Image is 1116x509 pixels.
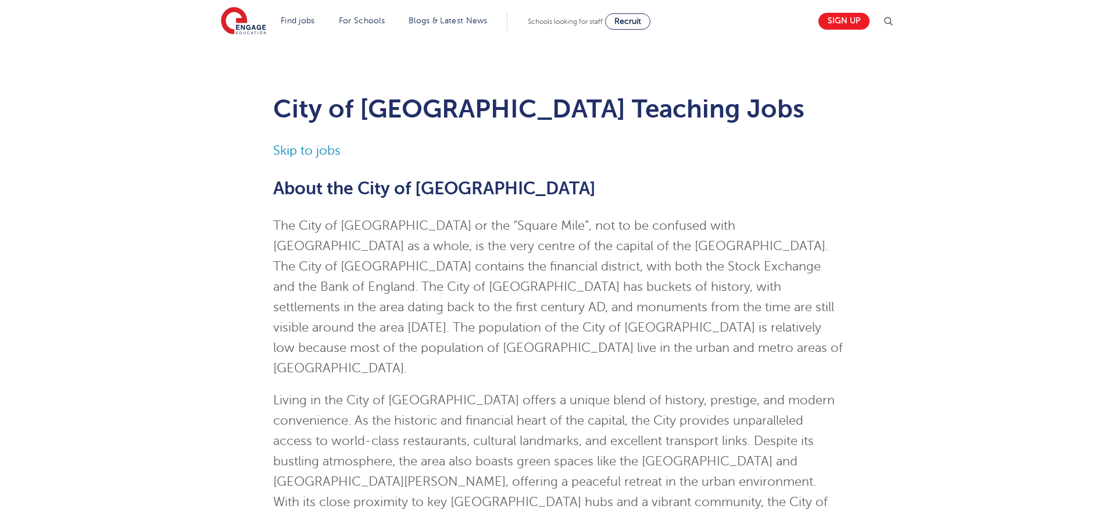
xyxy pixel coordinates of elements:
a: Blogs & Latest News [409,16,488,25]
a: Find jobs [281,16,315,25]
p: The City of [GEOGRAPHIC_DATA] or the “Square Mile”, not to be confused with [GEOGRAPHIC_DATA] as ... [273,216,843,379]
a: Sign up [818,13,870,30]
a: For Schools [339,16,385,25]
a: Skip to jobs [273,144,341,158]
h1: City of [GEOGRAPHIC_DATA] Teaching Jobs [273,94,843,123]
span: Recruit [614,17,641,26]
h2: About the City of [GEOGRAPHIC_DATA] [273,179,843,198]
a: Recruit [605,13,650,30]
span: Schools looking for staff [528,17,603,26]
img: Engage Education [221,7,266,36]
